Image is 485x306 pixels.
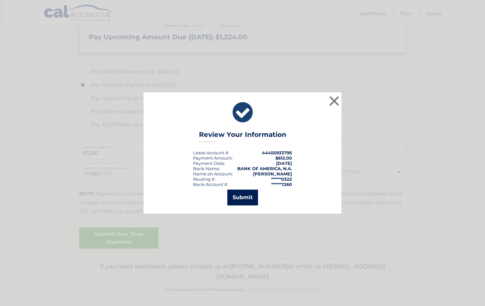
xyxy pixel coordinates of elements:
h3: Review Your Information [199,131,286,142]
div: Bank Name: [193,166,220,171]
button: Submit [227,190,258,205]
strong: 44455933795 [262,150,292,155]
div: Bank Account #: [193,182,228,187]
div: Name on Account: [193,171,233,176]
div: Routing #: [193,176,215,182]
div: Lease Account #: [193,150,229,155]
button: × [328,94,341,107]
div: Payment Amount: [193,155,233,161]
strong: [PERSON_NAME] [253,171,292,176]
span: [DATE] [276,161,292,166]
span: $612.00 [275,155,292,161]
strong: BANK OF AMERICA, N.A. [237,166,292,171]
div: : [193,161,225,166]
span: Payment Date [193,161,224,166]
